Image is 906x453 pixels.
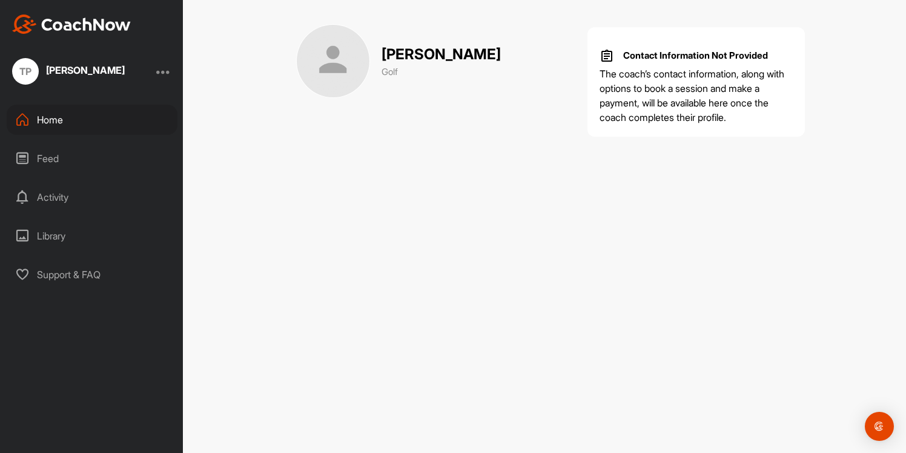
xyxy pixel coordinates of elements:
div: Home [7,105,177,135]
div: Open Intercom Messenger [865,412,894,441]
p: [PERSON_NAME] [382,44,501,65]
div: Feed [7,143,177,174]
div: [PERSON_NAME] [46,65,125,75]
div: Support & FAQ [7,259,177,290]
p: The coach’s contact information, along with options to book a session and make a payment, will be... [600,67,793,125]
p: Contact Information Not Provided [623,49,768,63]
img: CoachNow [12,15,131,34]
div: Activity [7,182,177,212]
img: cover [296,24,370,98]
div: TP [12,58,39,85]
p: Golf [382,65,501,79]
img: info [600,48,614,63]
div: Library [7,221,177,251]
